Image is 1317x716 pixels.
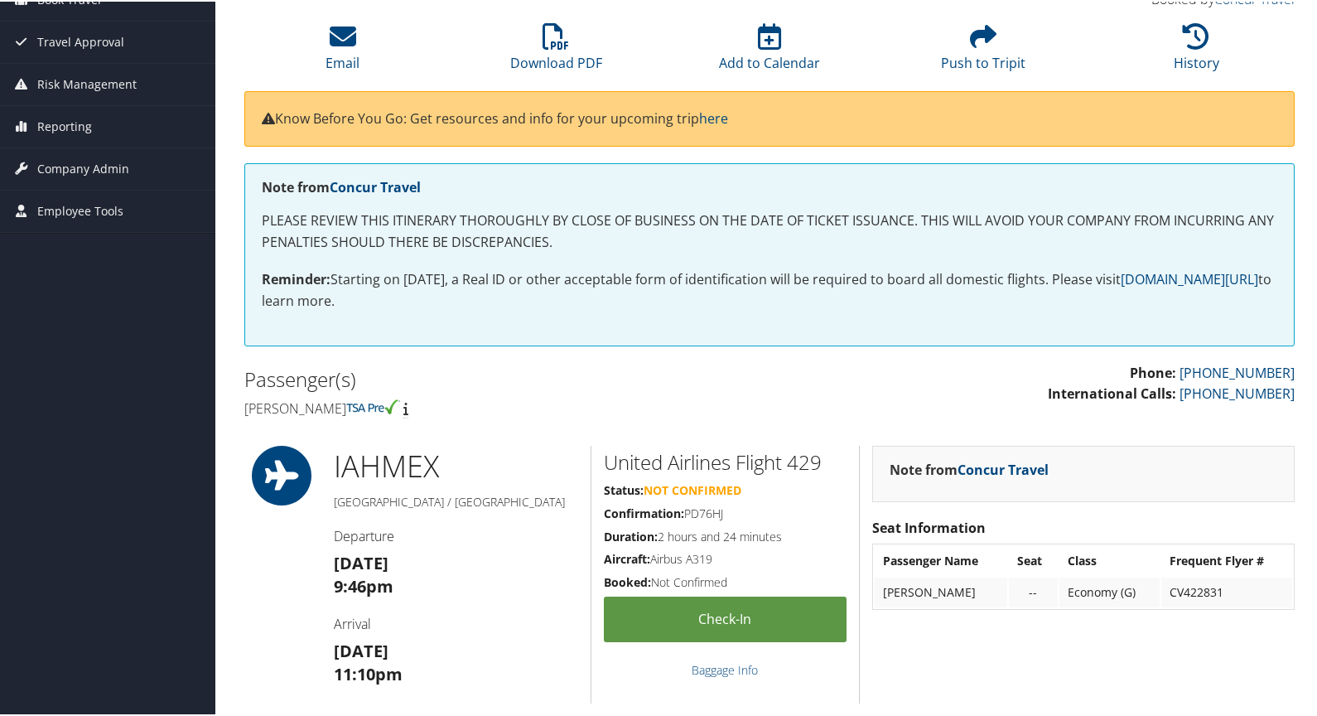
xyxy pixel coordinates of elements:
h5: PD76HJ [604,504,847,520]
strong: Note from [262,177,421,195]
a: Baggage Info [692,660,758,676]
h4: [PERSON_NAME] [244,398,757,416]
a: Check-in [604,595,847,641]
strong: Reminder: [262,268,330,287]
h5: Not Confirmed [604,573,847,589]
strong: Status: [604,481,644,496]
span: Not Confirmed [644,481,741,496]
span: Employee Tools [37,189,123,230]
strong: 11:10pm [334,661,403,684]
strong: Phone: [1130,362,1176,380]
span: Travel Approval [37,20,124,61]
h2: United Airlines Flight 429 [604,447,847,475]
span: Reporting [37,104,92,146]
td: Economy (G) [1059,576,1160,606]
a: Concur Travel [330,177,421,195]
a: [PHONE_NUMBER] [1180,362,1295,380]
p: Know Before You Go: Get resources and info for your upcoming trip [262,107,1277,128]
a: Concur Travel [958,459,1049,477]
a: [PHONE_NUMBER] [1180,383,1295,401]
h5: Airbus A319 [604,549,847,566]
a: Push to Tripit [941,31,1025,70]
a: here [699,108,728,126]
strong: 9:46pm [334,573,393,596]
strong: Confirmation: [604,504,684,520]
a: Download PDF [510,31,602,70]
h4: Departure [334,525,578,544]
span: Risk Management [37,62,137,104]
h1: IAH MEX [334,444,578,486]
strong: [DATE] [334,638,388,660]
strong: Aircraft: [604,549,650,565]
a: [DOMAIN_NAME][URL] [1121,268,1258,287]
span: Company Admin [37,147,129,188]
p: PLEASE REVIEW THIS ITINERARY THOROUGHLY BY CLOSE OF BUSINESS ON THE DATE OF TICKET ISSUANCE. THIS... [262,209,1277,251]
h2: Passenger(s) [244,364,757,392]
img: tsa-precheck.png [346,398,400,413]
th: Frequent Flyer # [1161,544,1292,574]
a: History [1174,31,1219,70]
h5: 2 hours and 24 minutes [604,527,847,544]
td: [PERSON_NAME] [875,576,1007,606]
div: -- [1017,583,1049,598]
a: Email [326,31,359,70]
strong: Duration: [604,527,658,543]
strong: Booked: [604,573,651,588]
th: Seat [1009,544,1058,574]
th: Passenger Name [875,544,1007,574]
td: CV422831 [1161,576,1292,606]
strong: [DATE] [334,550,388,573]
strong: Seat Information [872,517,986,535]
h4: Arrival [334,613,578,631]
p: Starting on [DATE], a Real ID or other acceptable form of identification will be required to boar... [262,268,1277,310]
strong: International Calls: [1048,383,1176,401]
th: Class [1059,544,1160,574]
strong: Note from [890,459,1049,477]
h5: [GEOGRAPHIC_DATA] / [GEOGRAPHIC_DATA] [334,492,578,509]
a: Add to Calendar [719,31,820,70]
